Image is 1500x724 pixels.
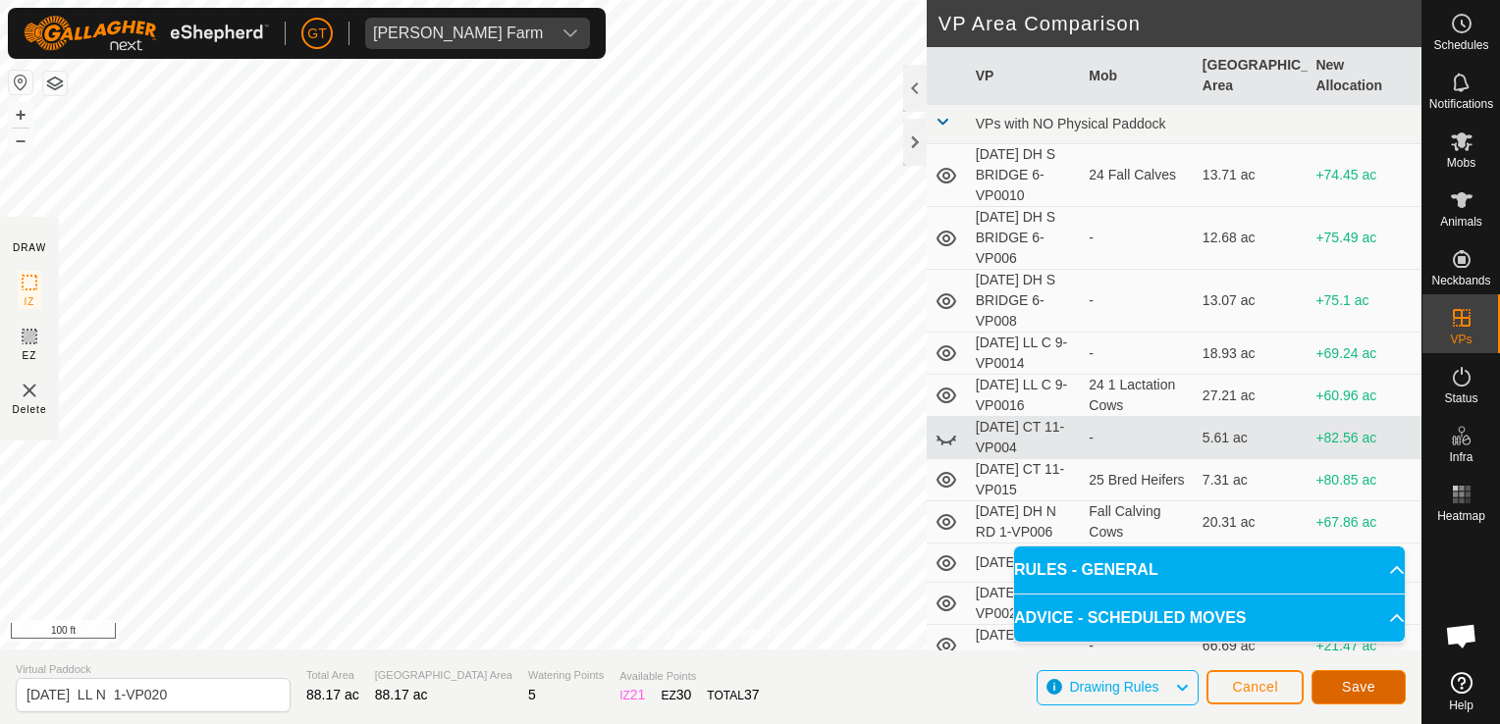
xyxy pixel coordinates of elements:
span: Animals [1440,216,1482,228]
span: Infra [1449,451,1473,463]
td: 20.31 ac [1195,501,1309,543]
span: 88.17 ac [375,687,428,702]
td: [DATE] DH S BRIDGE 6-VP006 [968,207,1082,270]
span: RULES - GENERAL [1014,558,1158,582]
span: Thoren Farm [365,18,551,49]
button: Map Layers [43,72,67,95]
span: EZ [23,348,37,363]
div: TOTAL [707,685,759,705]
a: Help [1422,664,1500,719]
div: dropdown trigger [551,18,590,49]
td: 27.21 ac [1195,375,1309,417]
div: [PERSON_NAME] Farm [373,26,543,41]
div: - [1089,428,1187,448]
span: Neckbands [1431,275,1490,286]
div: 24 Fall Calves [1089,165,1187,185]
div: - [1089,228,1187,248]
a: Privacy Policy [633,624,707,642]
td: +67.86 ac [1308,501,1421,543]
td: [DATE] DH S BRIDGE 6-VP008 [968,270,1082,333]
div: - [1089,636,1187,656]
div: EZ [661,685,691,705]
td: [DATE] LL C 9-VP0014 [968,333,1082,375]
td: 13.07 ac [1195,270,1309,333]
span: Available Points [619,668,759,685]
span: GT [307,24,326,44]
span: Save [1342,679,1375,695]
p-accordion-header: ADVICE - SCHEDULED MOVES [1014,595,1405,642]
button: + [9,103,32,127]
td: 5.61 ac [1195,417,1309,459]
button: Cancel [1206,670,1304,704]
span: IZ [25,294,35,309]
span: Notifications [1429,98,1493,110]
th: [GEOGRAPHIC_DATA] Area [1195,47,1309,105]
th: VP [968,47,1082,105]
div: 24 1 Lactation Cows [1089,375,1187,416]
td: [DATE] DH N RD 1-VP006 [968,501,1082,543]
span: Mobs [1447,157,1475,169]
td: [DATE] DH S BRIDGE 6-VP0010 [968,144,1082,207]
td: +75.49 ac [1308,207,1421,270]
span: [GEOGRAPHIC_DATA] Area [375,667,512,684]
span: Drawing Rules [1069,679,1158,695]
span: Schedules [1433,39,1488,51]
h2: VP Area Comparison [938,12,1421,35]
span: 21 [630,687,646,702]
span: Watering Points [528,667,604,684]
span: Cancel [1232,679,1278,695]
th: New Allocation [1308,47,1421,105]
span: 37 [744,687,760,702]
td: +60.96 ac [1308,375,1421,417]
td: [DATE] LL N 1-VP013 [968,625,1082,667]
a: Open chat [1432,606,1491,665]
td: +82.56 ac [1308,417,1421,459]
td: [DATE] CT 11-VP004 [968,417,1082,459]
a: Contact Us [730,624,788,642]
td: 7.31 ac [1195,459,1309,501]
td: 12.36 ac [1195,543,1309,583]
span: 88.17 ac [306,687,359,702]
div: DRAW [13,240,46,255]
span: Help [1449,699,1473,711]
span: Delete [13,402,47,417]
span: Heatmap [1437,510,1485,522]
td: +75.81 ac [1308,543,1421,583]
span: Virtual Paddock [16,661,291,678]
span: Status [1444,392,1477,404]
td: 66.69 ac [1195,625,1309,667]
span: 5 [528,687,536,702]
td: +74.45 ac [1308,144,1421,207]
button: – [9,129,32,152]
button: Save [1312,670,1406,704]
p-accordion-header: RULES - GENERAL [1014,546,1405,594]
td: 18.93 ac [1195,333,1309,375]
td: 12.68 ac [1195,207,1309,270]
button: Reset Map [9,71,32,94]
td: +21.47 ac [1308,625,1421,667]
span: ADVICE - SCHEDULED MOVES [1014,606,1246,630]
div: - [1089,290,1187,311]
div: 25 Bred Heifers [1089,470,1187,491]
img: Gallagher Logo [24,16,269,51]
div: Fall Calving Cows [1089,501,1187,543]
span: Total Area [306,667,359,684]
img: VP [18,379,41,402]
td: +75.1 ac [1308,270,1421,333]
div: - [1089,343,1187,364]
td: [DATE] EL N 4 [968,543,1082,583]
td: +69.24 ac [1308,333,1421,375]
span: VPs [1450,334,1472,345]
td: 13.71 ac [1195,144,1309,207]
td: [DATE] LL C 9-VP0016 [968,375,1082,417]
td: [DATE] CT 11-VP015 [968,459,1082,501]
span: 30 [676,687,692,702]
td: +80.85 ac [1308,459,1421,501]
div: IZ [619,685,645,705]
th: Mob [1081,47,1195,105]
td: [DATE] EL N 4-VP002 [968,583,1082,625]
span: VPs with NO Physical Paddock [976,116,1166,131]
